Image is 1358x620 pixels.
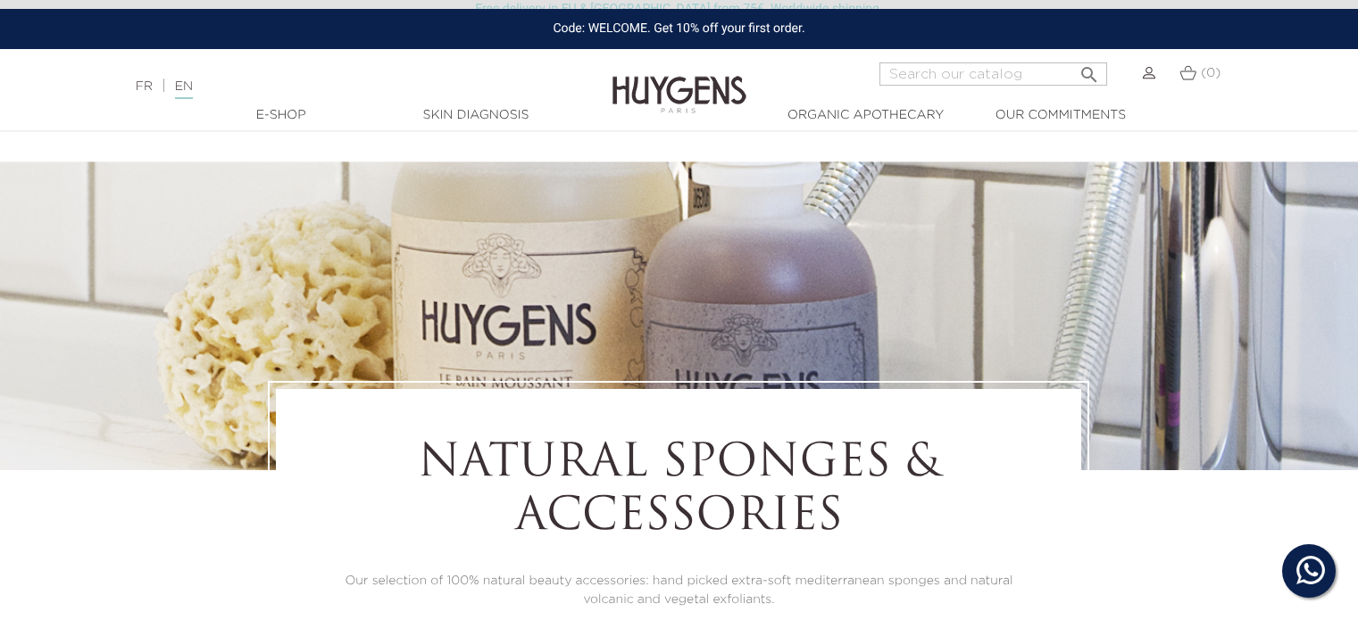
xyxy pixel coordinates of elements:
a: Organic Apothecary [777,106,955,125]
a: E-Shop [192,106,371,125]
button:  [1073,57,1105,81]
input: Search [879,62,1107,86]
a: FR [136,80,153,93]
i:  [1079,59,1100,80]
p: Our selection of 100% natural beauty accessories: hand picked extra-soft mediterranean sponges an... [325,572,1032,609]
img: Huygens [612,47,746,116]
h1: Natural Sponges & Accessories [325,438,1032,545]
a: Skin Diagnosis [387,106,565,125]
a: EN [175,80,193,99]
span: (0) [1201,67,1221,79]
div: | [127,76,553,97]
a: Our commitments [971,106,1150,125]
